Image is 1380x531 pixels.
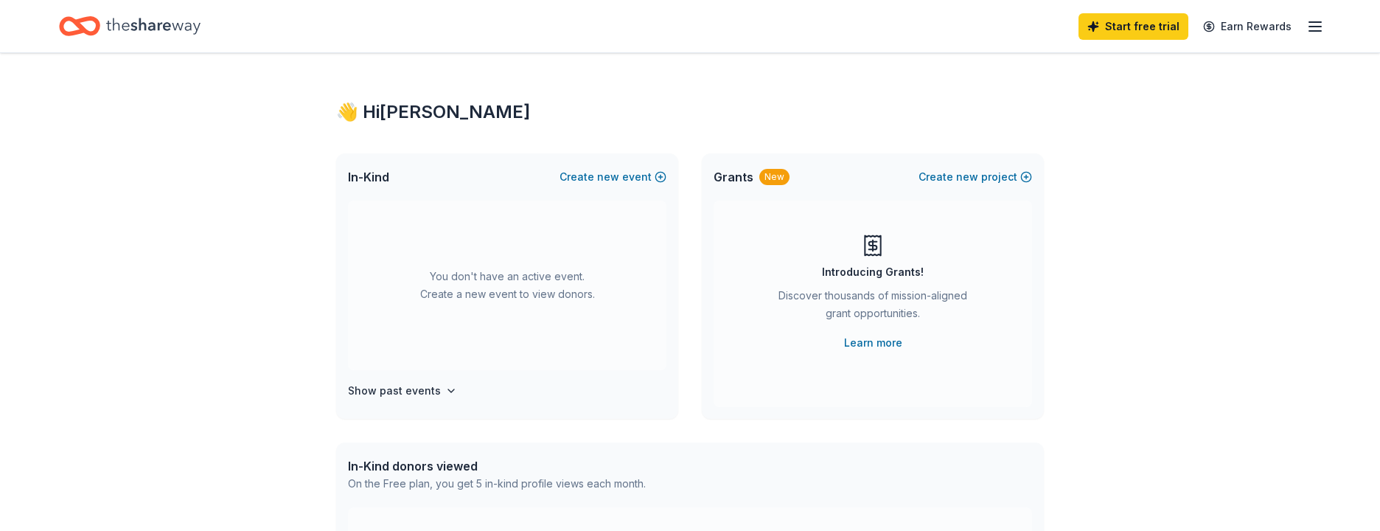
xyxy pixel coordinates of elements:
[348,382,457,400] button: Show past events
[348,201,666,370] div: You don't have an active event. Create a new event to view donors.
[336,100,1044,124] div: 👋 Hi [PERSON_NAME]
[348,475,646,493] div: On the Free plan, you get 5 in-kind profile views each month.
[348,457,646,475] div: In-Kind donors viewed
[773,287,973,328] div: Discover thousands of mission-aligned grant opportunities.
[1194,13,1300,40] a: Earn Rewards
[348,382,441,400] h4: Show past events
[1078,13,1188,40] a: Start free trial
[597,168,619,186] span: new
[348,168,389,186] span: In-Kind
[844,334,902,352] a: Learn more
[822,263,924,281] div: Introducing Grants!
[956,168,978,186] span: new
[59,9,201,44] a: Home
[759,169,790,185] div: New
[560,168,666,186] button: Createnewevent
[714,168,753,186] span: Grants
[919,168,1032,186] button: Createnewproject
